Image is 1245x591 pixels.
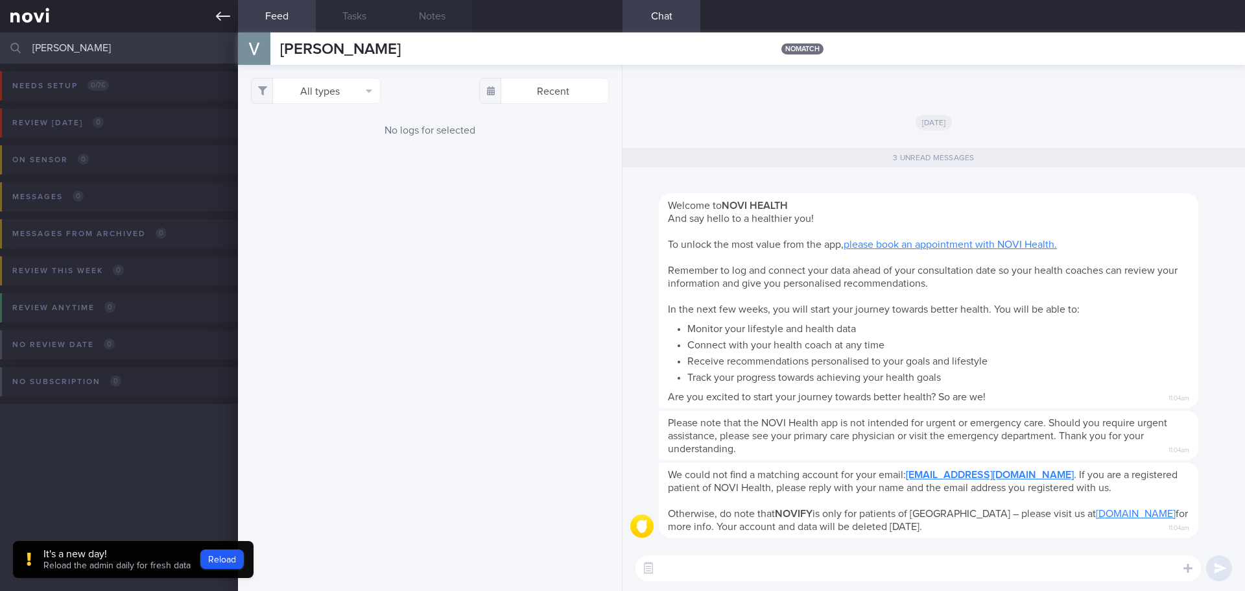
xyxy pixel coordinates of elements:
div: No subscription [9,373,124,391]
div: Review this week [9,262,127,280]
span: nomatch [781,43,824,54]
div: Messages [9,188,87,206]
span: Reload the admin daily for fresh data [43,561,191,570]
div: No review date [9,336,118,354]
li: Track your progress towards achieving your health goals [687,368,1189,384]
span: 0 [113,265,124,276]
span: 0 [73,191,84,202]
span: Please note that the NOVI Health app is not intended for urgent or emergency care. Should you req... [668,418,1167,454]
li: Connect with your health coach at any time [687,335,1189,352]
div: Needs setup [9,77,112,95]
span: Welcome to [668,200,788,211]
span: 0 [104,339,115,350]
a: [EMAIL_ADDRESS][DOMAIN_NAME] [906,470,1074,480]
div: Review anytime [9,299,119,317]
li: Monitor your lifestyle and health data [687,319,1189,335]
strong: NOVI HEALTH [722,200,788,211]
span: 0 [156,228,167,239]
div: Messages from Archived [9,225,170,243]
span: Are you excited to start your journey towards better health? So are we! [668,392,986,402]
a: [DOMAIN_NAME] [1096,509,1176,519]
span: And say hello to a healthier you! [668,213,814,224]
span: 11:04am [1168,442,1189,455]
span: Otherwise, do note that is only for patients of [GEOGRAPHIC_DATA] – please visit us at for more i... [668,509,1188,532]
span: 11:04am [1168,520,1189,533]
span: To unlock the most value from the app, [668,239,1057,250]
div: Review [DATE] [9,114,107,132]
span: 0 [110,376,121,387]
span: 0 [93,117,104,128]
strong: NOVIFY [775,509,812,519]
a: please book an appointment with NOVI Health. [844,239,1057,250]
div: It's a new day! [43,548,191,561]
span: 0 [78,154,89,165]
button: Reload [200,549,244,569]
span: 11:04am [1168,391,1189,403]
span: [DATE] [916,115,953,130]
button: All types [251,78,381,104]
span: Remember to log and connect your data ahead of your consultation date so your health coaches can ... [668,265,1178,289]
div: No logs for selected [251,123,609,138]
div: On sensor [9,151,92,169]
li: Receive recommendations personalised to your goals and lifestyle [687,352,1189,368]
span: We could not find a matching account for your email: . If you are a registered patient of NOVI He... [668,470,1178,493]
span: 0 / 76 [88,80,109,91]
span: 0 [104,302,115,313]
span: [PERSON_NAME] [280,42,401,57]
span: In the next few weeks, you will start your journey towards better health. You will be able to: [668,304,1080,315]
